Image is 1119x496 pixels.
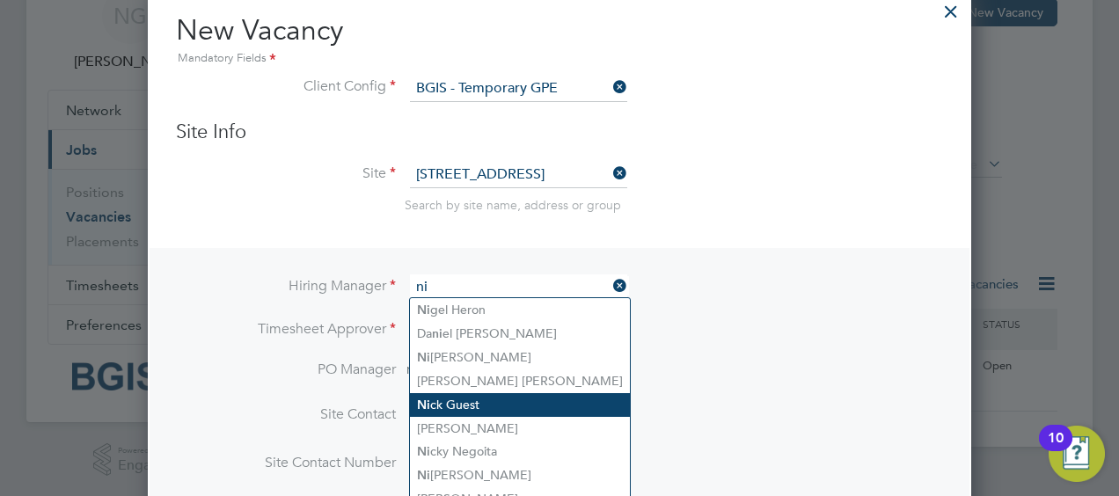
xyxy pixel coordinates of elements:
[176,12,943,69] h2: New Vacancy
[176,77,396,96] label: Client Config
[1049,426,1105,482] button: Open Resource Center, 10 new notifications
[410,393,630,417] li: ck Guest
[410,463,630,487] li: [PERSON_NAME]
[176,164,396,183] label: Site
[410,162,627,188] input: Search for...
[410,440,630,463] li: cky Negoita
[176,320,396,339] label: Timesheet Approver
[410,76,627,102] input: Search for...
[417,303,430,317] b: Ni
[417,468,430,483] b: Ni
[417,398,430,412] b: Ni
[410,369,630,392] li: [PERSON_NAME] [PERSON_NAME]
[176,120,943,145] h3: Site Info
[410,274,627,300] input: Search for...
[417,444,430,459] b: Ni
[432,326,442,341] b: ni
[176,405,396,424] label: Site Contact
[410,417,630,440] li: [PERSON_NAME]
[405,197,621,213] span: Search by site name, address or group
[417,350,430,365] b: Ni
[176,361,396,379] label: PO Manager
[410,322,630,346] li: Da el [PERSON_NAME]
[176,49,943,69] div: Mandatory Fields
[406,361,427,378] span: n/a
[410,346,630,369] li: [PERSON_NAME]
[1048,438,1064,461] div: 10
[176,277,396,295] label: Hiring Manager
[176,454,396,472] label: Site Contact Number
[410,298,630,322] li: gel Heron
